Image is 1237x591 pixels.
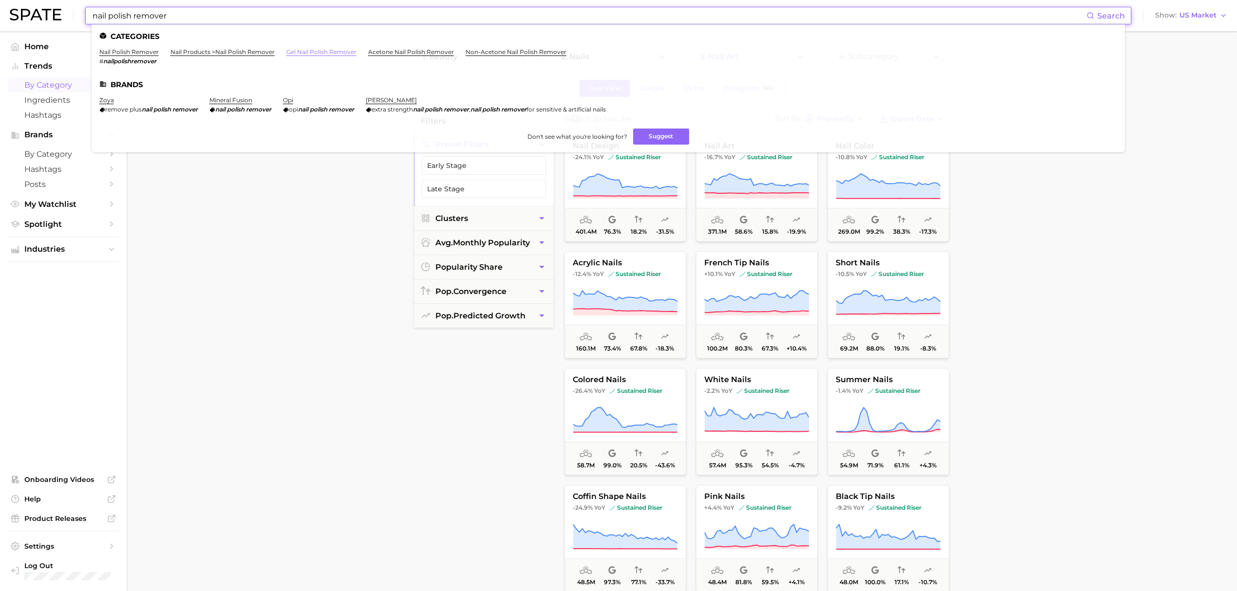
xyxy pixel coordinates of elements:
[661,448,669,460] span: popularity predicted growth: Very Unlikely
[24,495,102,503] span: Help
[856,270,867,278] span: YoY
[564,134,686,241] button: nail design-24.1% YoYsustained risersustained riser401.4m76.3%18.2%-31.5%
[608,154,614,160] img: sustained riser
[898,565,905,576] span: popularity convergence: Very Low Convergence
[827,368,949,475] button: summer nails-1.4% YoYsustained risersustained riser54.9m71.9%61.1%+4.3%
[576,228,597,235] span: 401.4m
[608,153,661,161] span: sustained riser
[573,153,591,161] span: -24.1%
[24,200,102,209] span: My Watchlist
[898,448,905,460] span: popularity convergence: High Convergence
[736,388,742,394] img: sustained riser
[724,270,735,278] span: YoY
[8,77,119,92] a: by Category
[740,565,748,576] span: popularity share: Google
[8,162,119,177] a: Hashtags
[920,345,936,352] span: -8.3%
[766,331,774,343] span: popularity convergence: High Convergence
[843,448,855,460] span: average monthly popularity: Very High Popularity
[142,106,152,113] em: nail
[24,475,102,484] span: Onboarding Videos
[24,165,102,174] span: Hashtags
[8,492,119,506] a: Help
[609,505,615,511] img: sustained riser
[840,345,858,352] span: 69.2m
[635,214,642,226] span: popularity convergence: Very Low Convergence
[894,462,909,469] span: 61.1%
[696,375,817,384] span: white nails
[24,149,102,159] span: by Category
[594,504,605,512] span: YoY
[24,245,102,254] span: Industries
[172,106,198,113] em: remover
[24,180,102,189] span: Posts
[762,579,779,586] span: 59.5%
[482,106,500,113] em: polish
[707,345,728,352] span: 100.2m
[868,504,921,512] span: sustained riser
[310,106,327,113] em: polish
[868,505,874,511] img: sustained riser
[828,259,949,267] span: short nails
[580,331,592,343] span: average monthly popularity: Very High Popularity
[893,228,910,235] span: 38.3%
[564,251,686,358] button: acrylic nails-12.4% YoYsustained risersustained riser160.1m73.4%67.8%-18.3%
[1097,11,1125,20] span: Search
[8,539,119,554] a: Settings
[853,504,864,512] span: YoY
[24,130,102,139] span: Brands
[414,231,554,255] button: avg.monthly popularity
[470,106,481,113] em: nail
[724,153,735,161] span: YoY
[661,565,669,576] span: popularity predicted growth: Uncertain
[766,565,774,576] span: popularity convergence: Medium Convergence
[99,80,1117,89] li: Brands
[766,448,774,460] span: popularity convergence: Medium Convergence
[867,462,883,469] span: 71.9%
[8,242,119,257] button: Industries
[709,462,726,469] span: 57.4m
[422,180,546,198] button: Late Stage
[721,387,732,395] span: YoY
[696,134,818,241] button: nail art-16.7% YoYsustained risersustained riser371.1m58.6%15.8%-19.9%
[604,228,621,235] span: 76.3%
[593,153,604,161] span: YoY
[603,462,621,469] span: 99.0%
[843,331,855,343] span: average monthly popularity: Very High Popularity
[8,92,119,108] a: Ingredients
[836,270,854,277] span: -10.5%
[435,287,453,296] abbr: popularity index
[865,579,885,586] span: 100.0%
[708,579,727,586] span: 48.4m
[283,96,293,104] a: opi
[577,579,595,586] span: 48.5m
[246,106,271,113] em: remover
[704,270,723,277] span: +10.1%
[924,331,932,343] span: popularity predicted growth: Very Unlikely
[871,214,879,226] span: popularity share: Google
[573,504,593,511] span: -24.9%
[867,387,920,395] span: sustained riser
[856,153,867,161] span: YoY
[8,59,119,74] button: Trends
[8,147,119,162] a: by Category
[708,228,727,235] span: 371.1m
[580,565,592,576] span: average monthly popularity: Very High Popularity
[787,345,806,352] span: +10.4%
[836,504,852,511] span: -9.2%
[435,214,468,223] span: Clusters
[898,214,905,226] span: popularity convergence: Low Convergence
[635,331,642,343] span: popularity convergence: High Convergence
[918,579,937,586] span: -10.7%
[286,48,356,55] a: gel nail polish remover
[435,238,530,247] span: monthly popularity
[8,197,119,212] a: My Watchlist
[919,228,937,235] span: -17.3%
[8,558,119,583] a: Log out. Currently logged in with e-mail sramana_sharma@cotyinc.com.
[414,255,554,279] button: popularity share
[8,39,119,54] a: Home
[8,108,119,123] a: Hashtags
[866,345,884,352] span: 88.0%
[635,448,642,460] span: popularity convergence: Low Convergence
[792,331,800,343] span: popularity predicted growth: Very Likely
